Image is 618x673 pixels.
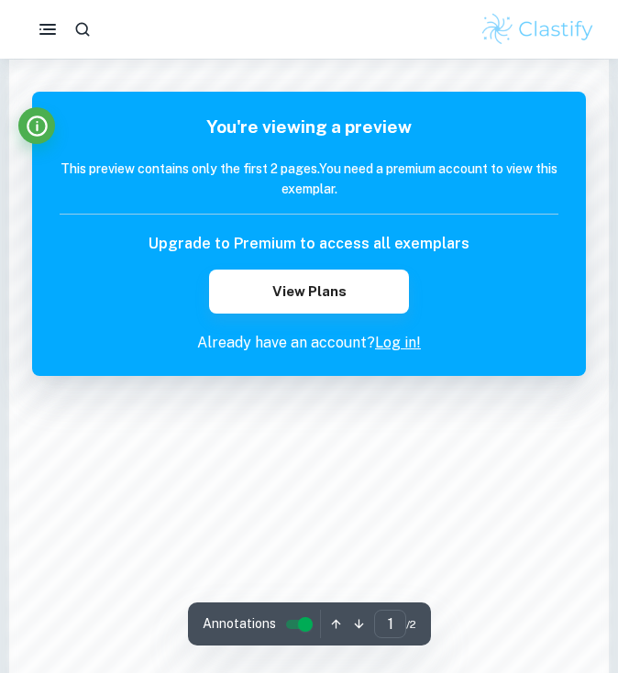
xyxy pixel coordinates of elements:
img: Clastify logo [480,11,596,48]
button: Info [18,107,55,144]
span: Annotations [203,614,276,634]
h6: This preview contains only the first 2 pages. You need a premium account to view this exemplar. [60,159,558,199]
span: / 2 [406,616,416,633]
a: Log in! [375,334,421,351]
h6: Upgrade to Premium to access all exemplars [149,233,469,255]
h5: You're viewing a preview [60,114,558,140]
p: Already have an account? [60,332,558,354]
button: View Plans [209,270,409,314]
